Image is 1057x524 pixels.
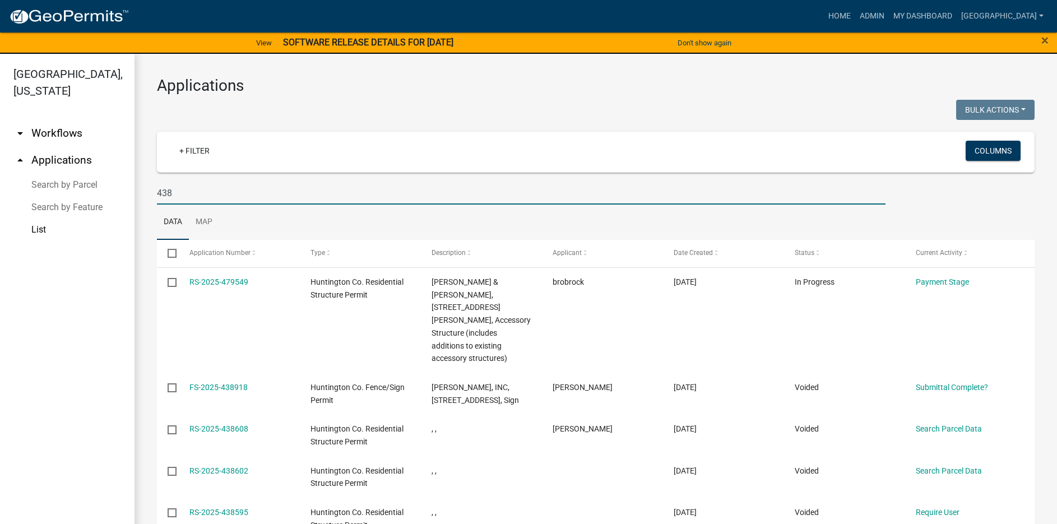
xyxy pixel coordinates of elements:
span: Current Activity [916,249,962,257]
span: JOHN L. GLOSSON, INC, 4219 E Station Rd, Sign [432,383,519,405]
a: RS-2025-438595 [189,508,248,517]
datatable-header-cell: Select [157,240,178,267]
datatable-header-cell: Description [421,240,542,267]
a: Require User [916,508,959,517]
span: Voided [795,508,819,517]
a: FS-2025-438918 [189,383,248,392]
a: [GEOGRAPHIC_DATA] [957,6,1048,27]
span: Voided [795,383,819,392]
span: Mahmoud Essa [553,383,613,392]
button: Close [1041,34,1049,47]
a: View [252,34,276,52]
a: RS-2025-479549 [189,277,248,286]
span: Type [310,249,325,257]
a: + Filter [170,141,219,161]
datatable-header-cell: Date Created [663,240,784,267]
h3: Applications [157,76,1035,95]
a: My Dashboard [889,6,957,27]
span: , , [432,466,437,475]
button: Columns [966,141,1021,161]
span: 06/20/2025 [674,383,697,392]
strong: SOFTWARE RELEASE DETAILS FOR [DATE] [283,37,453,48]
span: 06/19/2025 [674,424,697,433]
span: Applicant [553,249,582,257]
span: Application Number [189,249,251,257]
span: Date Created [674,249,713,257]
span: Huntington Co. Residential Structure Permit [310,277,404,299]
a: Search Parcel Data [916,466,982,475]
span: , , [432,424,437,433]
span: Huntington Co. Residential Structure Permit [310,466,404,488]
span: × [1041,33,1049,48]
i: arrow_drop_up [13,154,27,167]
i: arrow_drop_down [13,127,27,140]
button: Don't show again [673,34,736,52]
a: Search Parcel Data [916,424,982,433]
button: Bulk Actions [956,100,1035,120]
datatable-header-cell: Type [299,240,420,267]
span: Voided [795,466,819,475]
span: Description [432,249,466,257]
a: Home [824,6,855,27]
datatable-header-cell: Application Number [178,240,299,267]
a: Map [189,205,219,240]
span: Huntington Co. Residential Structure Permit [310,424,404,446]
span: brobrock [553,277,584,286]
span: , , [432,508,437,517]
span: Status [795,249,814,257]
span: Olson, Nathan & Lauri, 438 Lowry Way, Accessory Structure (includes additions to existing accesso... [432,277,531,363]
a: Admin [855,6,889,27]
span: Richard Dillon [553,424,613,433]
a: Payment Stage [916,277,969,286]
span: Huntington Co. Fence/Sign Permit [310,383,405,405]
span: 06/19/2025 [674,508,697,517]
a: RS-2025-438602 [189,466,248,475]
span: 09/16/2025 [674,277,697,286]
a: Submittal Complete? [916,383,988,392]
datatable-header-cell: Applicant [542,240,663,267]
a: RS-2025-438608 [189,424,248,433]
span: 06/19/2025 [674,466,697,475]
a: Data [157,205,189,240]
span: In Progress [795,277,835,286]
span: Voided [795,424,819,433]
input: Search for applications [157,182,886,205]
datatable-header-cell: Status [784,240,905,267]
datatable-header-cell: Current Activity [905,240,1026,267]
